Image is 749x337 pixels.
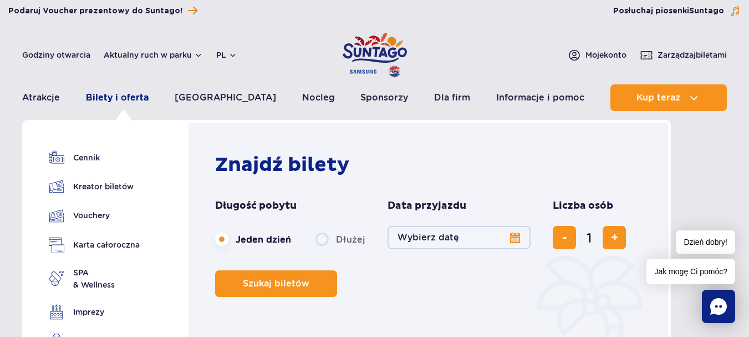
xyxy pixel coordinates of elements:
span: Zarządzaj biletami [658,49,727,61]
a: Karta całoroczna [49,237,140,253]
span: Dzień dobry! [676,230,735,254]
a: SPA& Wellness [49,266,140,291]
span: Długość pobytu [215,199,297,213]
span: SPA & Wellness [73,266,115,291]
a: Sponsorzy [360,84,408,111]
input: liczba biletów [576,224,603,251]
span: Moje konto [585,49,626,61]
span: Liczba osób [553,199,613,213]
span: Jak mogę Ci pomóc? [646,259,735,284]
button: Wybierz datę [388,226,531,249]
button: pl [216,49,237,61]
div: Chat [702,290,735,323]
a: Kreator biletów [49,179,140,194]
form: Planowanie wizyty w Park of Poland [215,199,647,297]
span: Szukaj biletów [243,279,309,289]
button: dodaj bilet [603,226,626,249]
a: Godziny otwarcia [22,49,90,61]
button: Kup teraz [610,84,727,111]
a: Zarządzajbiletami [640,48,727,62]
a: Vouchery [49,208,140,224]
h2: Znajdź bilety [215,153,647,177]
button: usuń bilet [553,226,576,249]
a: Bilety i oferta [86,84,149,111]
a: Informacje i pomoc [496,84,584,111]
span: Data przyjazdu [388,199,466,213]
a: Mojekonto [568,48,626,62]
label: Jeden dzień [215,228,291,251]
a: Dla firm [434,84,470,111]
label: Dłużej [315,228,365,251]
a: Imprezy [49,304,140,320]
span: Kup teraz [636,93,680,103]
a: Nocleg [302,84,335,111]
button: Szukaj biletów [215,270,337,297]
button: Aktualny ruch w parku [104,51,203,59]
a: Cennik [49,150,140,165]
a: Atrakcje [22,84,60,111]
a: [GEOGRAPHIC_DATA] [175,84,276,111]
